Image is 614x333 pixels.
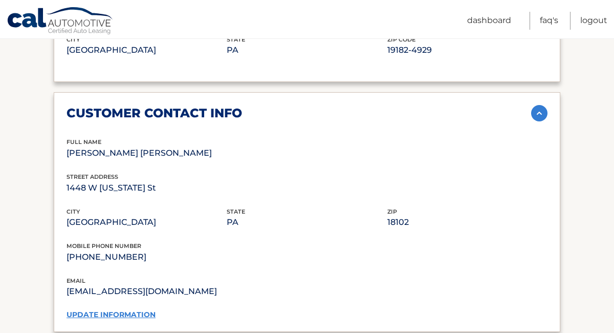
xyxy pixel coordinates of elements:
[531,105,547,121] img: accordion-active.svg
[387,36,415,43] span: zip code
[67,284,307,299] p: [EMAIL_ADDRESS][DOMAIN_NAME]
[540,12,558,30] a: FAQ's
[227,208,245,215] span: state
[67,242,141,249] span: mobile phone number
[227,215,387,230] p: PA
[67,138,101,145] span: full name
[67,250,547,264] p: [PHONE_NUMBER]
[67,43,227,57] p: [GEOGRAPHIC_DATA]
[467,12,511,30] a: Dashboard
[67,310,156,319] a: update information
[67,173,118,180] span: street address
[227,43,387,57] p: PA
[67,146,227,160] p: [PERSON_NAME] [PERSON_NAME]
[67,277,85,284] span: email
[387,215,547,230] p: 18102
[387,208,397,215] span: zip
[67,215,227,230] p: [GEOGRAPHIC_DATA]
[580,12,607,30] a: Logout
[67,208,80,215] span: city
[67,106,242,121] h2: customer contact info
[67,181,227,195] p: 1448 W [US_STATE] St
[67,36,80,43] span: city
[7,7,114,36] a: Cal Automotive
[227,36,245,43] span: state
[387,43,547,57] p: 19182-4929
